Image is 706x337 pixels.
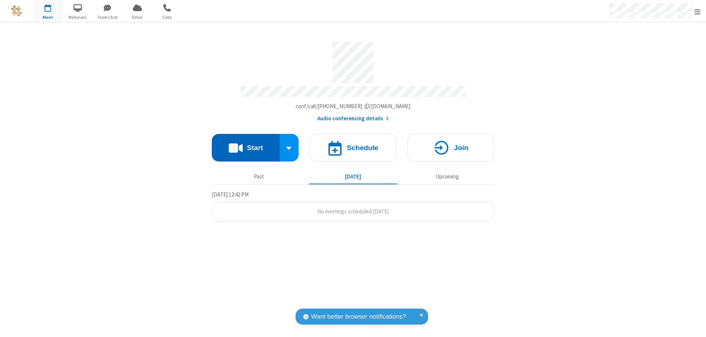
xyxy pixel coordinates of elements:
[688,318,700,332] iframe: Chat
[311,312,406,322] span: Want better browser notifications?
[64,14,92,21] span: Webinars
[153,14,181,21] span: Calls
[11,6,22,17] img: QA Selenium DO NOT DELETE OR CHANGE
[247,144,263,151] h4: Start
[296,103,411,110] span: Copy my meeting room link
[310,134,396,162] button: Schedule
[212,36,494,123] section: Account details
[34,14,62,21] span: Meet
[296,102,411,111] button: Copy my meeting room linkCopy my meeting room link
[215,170,303,184] button: Past
[454,144,468,151] h4: Join
[280,134,299,162] div: Start conference options
[317,208,389,215] span: No meetings scheduled [DATE]
[317,114,389,123] button: Audio conferencing details
[212,190,494,222] section: Today's Meetings
[124,14,151,21] span: Drive
[94,14,121,21] span: Team Chat
[347,144,378,151] h4: Schedule
[212,191,249,198] span: [DATE] 12:42 PM
[403,170,492,184] button: Upcoming
[309,170,397,184] button: [DATE]
[212,134,280,162] button: Start
[407,134,494,162] button: Join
